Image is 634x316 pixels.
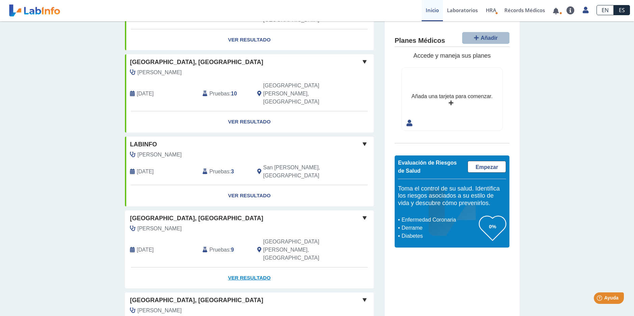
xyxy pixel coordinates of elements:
[398,185,506,207] h5: Toma el control de su salud. Identifica los riesgos asociados a su estilo de vida y descubre cómo...
[468,161,506,173] a: Empezar
[597,5,614,15] a: EN
[137,68,182,77] span: Padilla Ortiz, Jose
[197,164,252,180] div: :
[137,307,182,315] span: Padilla Ortiz, Jose
[209,246,229,254] span: Pruebas
[125,111,374,133] a: Ver Resultado
[130,58,263,67] span: [GEOGRAPHIC_DATA], [GEOGRAPHIC_DATA]
[130,140,157,149] span: labinfo
[398,160,457,174] span: Evaluación de Riesgos de Salud
[137,90,154,98] span: 2023-09-18
[413,52,491,59] span: Accede y maneja sus planes
[574,290,627,309] iframe: Help widget launcher
[125,29,374,51] a: Ver Resultado
[231,169,234,174] b: 3
[263,164,338,180] span: San Lorenzo, PR
[231,91,237,96] b: 10
[395,37,445,45] h4: Planes Médicos
[481,35,498,41] span: Añadir
[209,168,229,176] span: Pruebas
[130,296,263,305] span: [GEOGRAPHIC_DATA], [GEOGRAPHIC_DATA]
[125,185,374,206] a: Ver Resultado
[137,225,182,233] span: Padilla Ortiz, Jose
[125,267,374,289] a: Ver Resultado
[137,168,154,176] span: 2021-07-30
[400,224,479,232] li: Derrame
[231,247,234,253] b: 9
[137,151,182,159] span: Valentin Malave, Edwin
[130,214,263,223] span: [GEOGRAPHIC_DATA], [GEOGRAPHIC_DATA]
[400,232,479,240] li: Diabetes
[479,222,506,231] h3: 0%
[137,246,154,254] span: 2025-08-25
[209,90,229,98] span: Pruebas
[197,238,252,262] div: :
[197,82,252,106] div: :
[476,164,498,170] span: Empezar
[263,82,338,106] span: San Juan, PR
[614,5,630,15] a: ES
[400,216,479,224] li: Enfermedad Coronaria
[263,238,338,262] span: San Juan, PR
[486,7,496,13] span: HRA
[412,92,493,100] div: Añada una tarjeta para comenzar.
[462,32,509,44] button: Añadir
